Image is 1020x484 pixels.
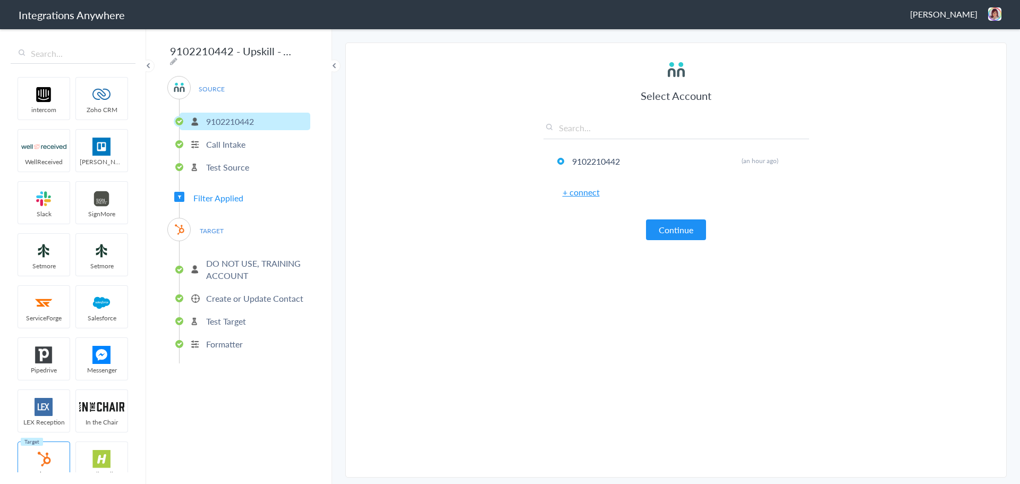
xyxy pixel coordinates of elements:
[18,261,70,270] span: Setmore
[543,88,809,103] h3: Select Account
[666,59,687,80] img: answerconnect-logo.svg
[206,257,308,282] p: DO NOT USE, TRAINING ACCOUNT
[206,115,254,128] p: 9102210442
[76,313,127,322] span: Salesforce
[18,105,70,114] span: intercom
[76,105,127,114] span: Zoho CRM
[21,138,66,156] img: wr-logo.svg
[76,470,127,479] span: HelloSells
[21,346,66,364] img: pipedrive.png
[79,346,124,364] img: FBM.png
[21,398,66,416] img: lex-app-logo.svg
[79,138,124,156] img: trello.png
[206,161,249,173] p: Test Source
[11,44,135,64] input: Search...
[79,190,124,208] img: signmore-logo.png
[76,157,127,166] span: [PERSON_NAME]
[79,242,124,260] img: setmoreNew.jpg
[206,315,246,327] p: Test Target
[21,190,66,208] img: slack-logo.svg
[646,219,706,240] button: Continue
[18,209,70,218] span: Slack
[18,470,70,479] span: HubSpot
[76,261,127,270] span: Setmore
[18,418,70,427] span: LEX Reception
[173,223,186,236] img: hubspot-logo.svg
[988,7,1001,21] img: 768d5142-74bb-47e6-ba88-cbb552782f45.png
[76,366,127,375] span: Messenger
[18,366,70,375] span: Pipedrive
[563,186,600,198] a: + connect
[191,224,232,238] span: TARGET
[21,294,66,312] img: serviceforge-icon.png
[21,450,66,468] img: hubspot-logo.svg
[742,156,778,165] span: (an hour ago)
[21,86,66,104] img: intercom-logo.svg
[76,209,127,218] span: SignMore
[910,8,977,20] span: [PERSON_NAME]
[193,192,243,204] span: Filter Applied
[18,157,70,166] span: WellReceived
[206,292,303,304] p: Create or Update Contact
[206,138,245,150] p: Call Intake
[191,82,232,96] span: SOURCE
[79,294,124,312] img: salesforce-logo.svg
[543,122,809,139] input: Search...
[206,338,243,350] p: Formatter
[79,450,124,468] img: hs-app-logo.svg
[79,86,124,104] img: zoho-logo.svg
[173,81,186,94] img: answerconnect-logo.svg
[21,242,66,260] img: setmoreNew.jpg
[19,7,125,22] h1: Integrations Anywhere
[79,398,124,416] img: inch-logo.svg
[76,418,127,427] span: In the Chair
[18,313,70,322] span: ServiceForge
